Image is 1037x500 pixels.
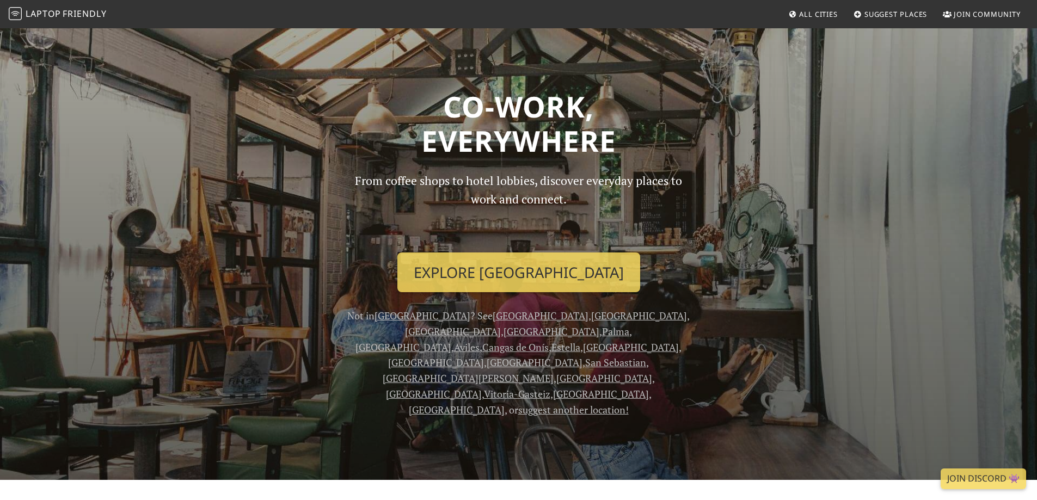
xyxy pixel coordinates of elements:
p: From coffee shops to hotel lobbies, discover everyday places to work and connect. [346,171,692,244]
a: [GEOGRAPHIC_DATA] [556,372,652,385]
h1: Co-work, Everywhere [166,89,872,158]
a: LaptopFriendly LaptopFriendly [9,5,107,24]
a: Aviles [454,341,480,354]
a: [GEOGRAPHIC_DATA] [583,341,679,354]
a: suggest another location! [518,403,629,416]
img: LaptopFriendly [9,7,22,20]
a: [GEOGRAPHIC_DATA] [405,325,501,338]
a: [GEOGRAPHIC_DATA] [388,356,484,369]
span: Not in ? See , , , , , , , , , , , , , , , , , , , or [347,309,690,416]
a: Estella [551,341,580,354]
a: [GEOGRAPHIC_DATA] [386,387,482,400]
span: Suggest Places [864,9,928,19]
a: Suggest Places [849,4,932,24]
a: Cangas de Onís [482,341,549,354]
a: All Cities [784,4,842,24]
span: Friendly [63,8,106,20]
a: [GEOGRAPHIC_DATA] [409,403,505,416]
a: [GEOGRAPHIC_DATA] [553,387,649,400]
a: [GEOGRAPHIC_DATA] [493,309,588,322]
a: San Sebastian [585,356,646,369]
a: Palma [602,325,629,338]
a: Join Community [938,4,1025,24]
span: Laptop [26,8,61,20]
a: [GEOGRAPHIC_DATA][PERSON_NAME] [383,372,554,385]
a: [GEOGRAPHIC_DATA] [375,309,470,322]
a: Explore [GEOGRAPHIC_DATA] [397,252,640,293]
a: Join Discord 👾 [941,468,1026,489]
span: All Cities [799,9,838,19]
span: Join Community [954,9,1021,19]
a: [GEOGRAPHIC_DATA] [487,356,582,369]
a: Vitoria-Gasteiz [484,387,550,400]
a: [GEOGRAPHIC_DATA] [591,309,687,322]
a: [GEOGRAPHIC_DATA] [355,341,451,354]
a: [GEOGRAPHIC_DATA] [504,325,599,338]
